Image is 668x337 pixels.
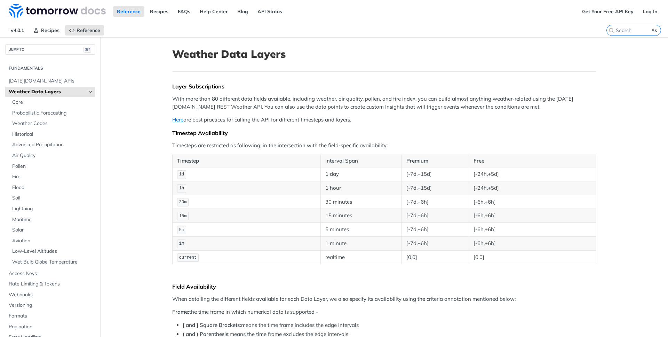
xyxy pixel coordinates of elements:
[254,6,286,17] a: API Status
[12,152,93,159] span: Air Quality
[9,257,95,267] a: Wet Bulb Globe Temperature
[12,163,93,170] span: Pollen
[172,308,596,316] p: the time frame in which numerical data is supported -
[12,248,93,255] span: Low-Level Altitudes
[77,27,100,33] span: Reference
[173,155,321,167] th: Timestep
[320,181,401,195] td: 1 hour
[9,4,106,18] img: Tomorrow.io Weather API Docs
[179,172,184,177] span: 1d
[12,131,93,138] span: Historical
[5,76,95,86] a: [DATE][DOMAIN_NAME] APIs
[179,255,197,260] span: current
[5,279,95,289] a: Rate Limiting & Tokens
[183,321,596,329] li: means the time frame includes the edge intervals
[9,150,95,161] a: Air Quality
[320,155,401,167] th: Interval Span
[172,48,596,60] h1: Weather Data Layers
[12,195,93,202] span: Soil
[469,223,596,237] td: [-6h,+6h]
[9,97,95,108] a: Core
[172,116,183,123] a: Here
[12,99,93,106] span: Core
[5,87,95,97] a: Weather Data LayersHide subpages for Weather Data Layers
[83,47,91,53] span: ⌘/
[578,6,637,17] a: Get Your Free API Key
[469,250,596,264] td: [0,0]
[402,181,469,195] td: [-7d,+15d]
[5,44,95,55] button: JUMP TO⌘/
[9,172,95,182] a: Fire
[9,291,93,298] span: Webhooks
[5,268,95,279] a: Access Keys
[5,300,95,311] a: Versioning
[9,225,95,235] a: Solar
[12,110,93,117] span: Probabilistic Forecasting
[469,209,596,223] td: [-6h,+6h]
[9,270,93,277] span: Access Keys
[172,308,189,315] strong: Frame:
[174,6,194,17] a: FAQs
[320,236,401,250] td: 1 minute
[5,311,95,321] a: Formats
[402,236,469,250] td: [-7d,+6h]
[172,130,596,136] div: Timestep Availability
[5,65,95,71] h2: Fundamentals
[9,204,95,214] a: Lightning
[9,88,86,95] span: Weather Data Layers
[7,25,28,36] span: v4.0.1
[469,236,596,250] td: [-6h,+6h]
[9,193,95,203] a: Soil
[179,214,187,219] span: 15m
[233,6,252,17] a: Blog
[12,141,93,148] span: Advanced Precipitation
[9,214,95,225] a: Maritime
[469,167,596,181] td: [-24h,+5d]
[402,195,469,209] td: [-7d,+6h]
[9,236,95,246] a: Aviation
[650,27,659,34] kbd: ⌘K
[196,6,232,17] a: Help Center
[12,120,93,127] span: Weather Codes
[172,116,596,124] p: are best practices for calling the API for different timesteps and layers.
[179,241,184,246] span: 1m
[9,182,95,193] a: Flood
[179,228,184,233] span: 5m
[183,322,241,328] strong: [ and ] Square Brackets:
[402,250,469,264] td: [0,0]
[9,323,93,330] span: Pagination
[146,6,172,17] a: Recipes
[12,205,93,212] span: Lightning
[30,25,63,36] a: Recipes
[172,83,596,90] div: Layer Subscriptions
[9,140,95,150] a: Advanced Precipitation
[320,223,401,237] td: 5 minutes
[469,195,596,209] td: [-6h,+6h]
[12,216,93,223] span: Maritime
[469,155,596,167] th: Free
[113,6,144,17] a: Reference
[402,167,469,181] td: [-7d,+15d]
[9,118,95,129] a: Weather Codes
[9,281,93,288] span: Rate Limiting & Tokens
[402,155,469,167] th: Premium
[179,200,187,205] span: 30m
[9,78,93,85] span: [DATE][DOMAIN_NAME] APIs
[9,129,95,140] a: Historical
[88,89,93,95] button: Hide subpages for Weather Data Layers
[172,95,596,111] p: With more than 80 different data fields available, including weather, air quality, pollen, and fi...
[12,259,93,266] span: Wet Bulb Globe Temperature
[172,295,596,303] p: When detailing the different fields available for each Data Layer, we also specify its availabili...
[172,283,596,290] div: Field Availability
[12,173,93,180] span: Fire
[320,209,401,223] td: 15 minutes
[5,290,95,300] a: Webhooks
[179,186,184,191] span: 1h
[639,6,661,17] a: Log In
[9,161,95,172] a: Pollen
[402,209,469,223] td: [-7d,+6h]
[12,227,93,234] span: Solar
[9,302,93,309] span: Versioning
[12,184,93,191] span: Flood
[5,322,95,332] a: Pagination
